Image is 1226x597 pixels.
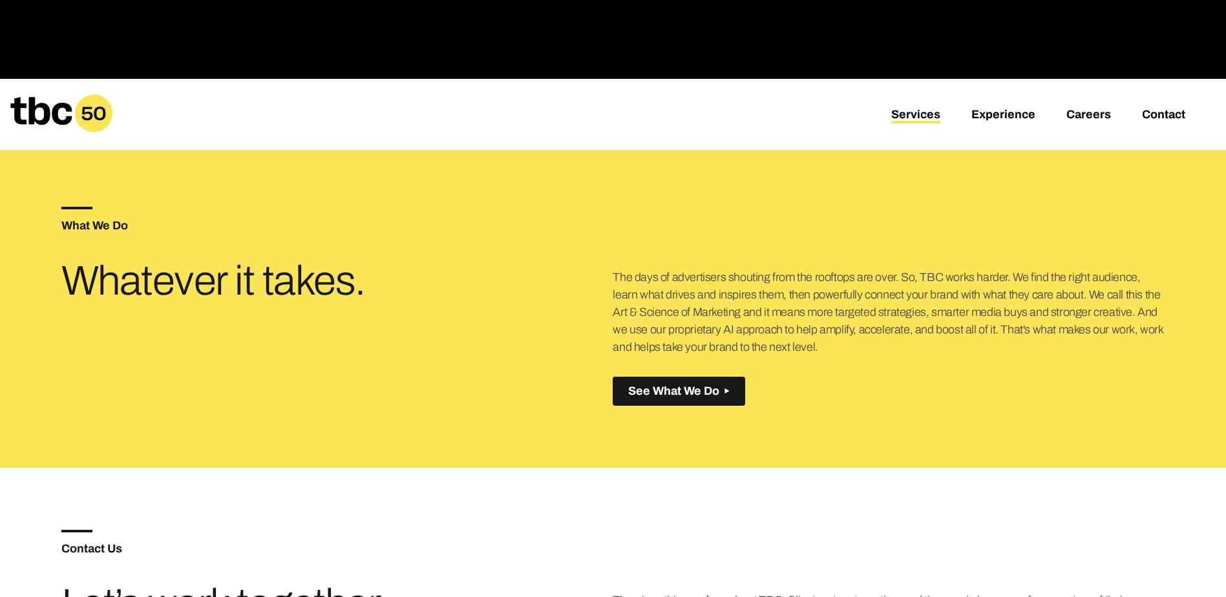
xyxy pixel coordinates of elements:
a: Experience [971,108,1035,123]
h5: Contact Us [61,543,613,554]
a: Services [891,108,940,123]
a: Contact [1142,108,1185,123]
a: Careers [1066,108,1111,123]
span: See What We Do [628,384,719,398]
p: The days of advertisers shouting from the rooftops are over. So, TBC works harder. We find the ri... [613,269,1165,356]
h5: What We Do [61,220,613,231]
button: See What We Do [613,377,745,406]
a: Home [10,123,112,137]
h3: Whatever it takes. [61,262,429,300]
